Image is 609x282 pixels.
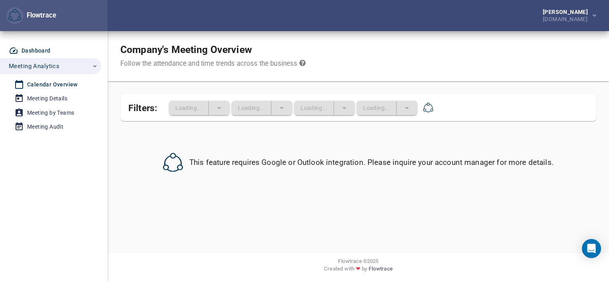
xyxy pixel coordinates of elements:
button: Flowtrace [6,7,24,24]
span: Meeting Analytics [9,61,59,71]
span: Filters: [128,98,157,115]
div: [DOMAIN_NAME] [543,15,591,22]
div: split button [232,101,292,115]
div: Dashboard [22,46,51,56]
span: Flowtrace © 2025 [338,257,378,265]
div: This feature requires Google or Outlook integration. Please inquire your account manager for more... [146,153,571,173]
div: [PERSON_NAME] [543,9,591,15]
div: Meeting Audit [27,122,63,132]
div: Created with [114,265,603,276]
button: [PERSON_NAME][DOMAIN_NAME] [530,7,603,24]
div: Open Intercom Messenger [582,239,601,258]
div: Meeting by Teams [27,108,74,118]
h1: Company's Meeting Overview [120,44,306,56]
span: ❤ [354,265,362,272]
div: split button [357,101,417,115]
div: Flowtrace [6,7,56,24]
span: by [362,265,367,276]
div: Meeting Details [27,94,67,104]
img: Flowtrace [8,9,21,22]
div: split button [294,101,355,115]
div: split button [169,101,230,115]
a: Flowtrace [369,265,392,276]
div: Follow the attendance and time trends across the business [120,59,306,69]
div: Flowtrace [24,11,56,20]
div: Calendar Overview [27,80,78,90]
